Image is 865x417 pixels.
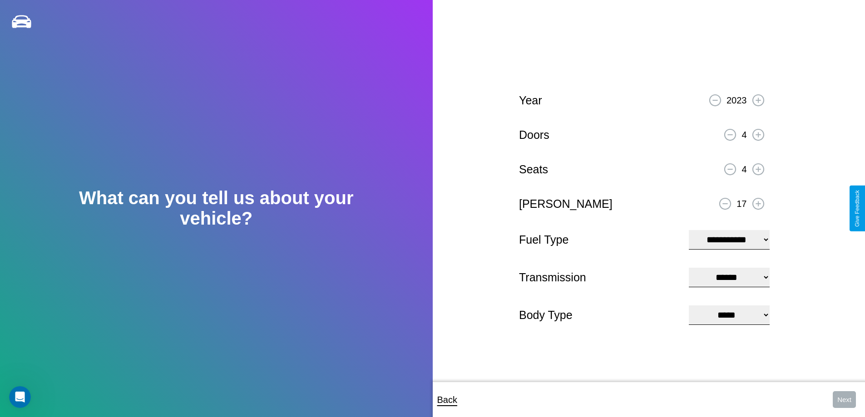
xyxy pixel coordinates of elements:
iframe: Intercom live chat [9,386,31,408]
p: 4 [741,127,746,143]
p: Back [437,392,457,408]
p: Transmission [519,267,680,288]
p: 17 [736,196,746,212]
h2: What can you tell us about your vehicle? [43,188,389,229]
p: Year [519,90,542,111]
p: 2023 [727,92,747,108]
button: Next [833,391,856,408]
p: Seats [519,159,548,180]
p: Doors [519,125,549,145]
p: Fuel Type [519,230,680,250]
div: Give Feedback [854,190,860,227]
p: Body Type [519,305,680,325]
p: 4 [741,161,746,177]
p: [PERSON_NAME] [519,194,613,214]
